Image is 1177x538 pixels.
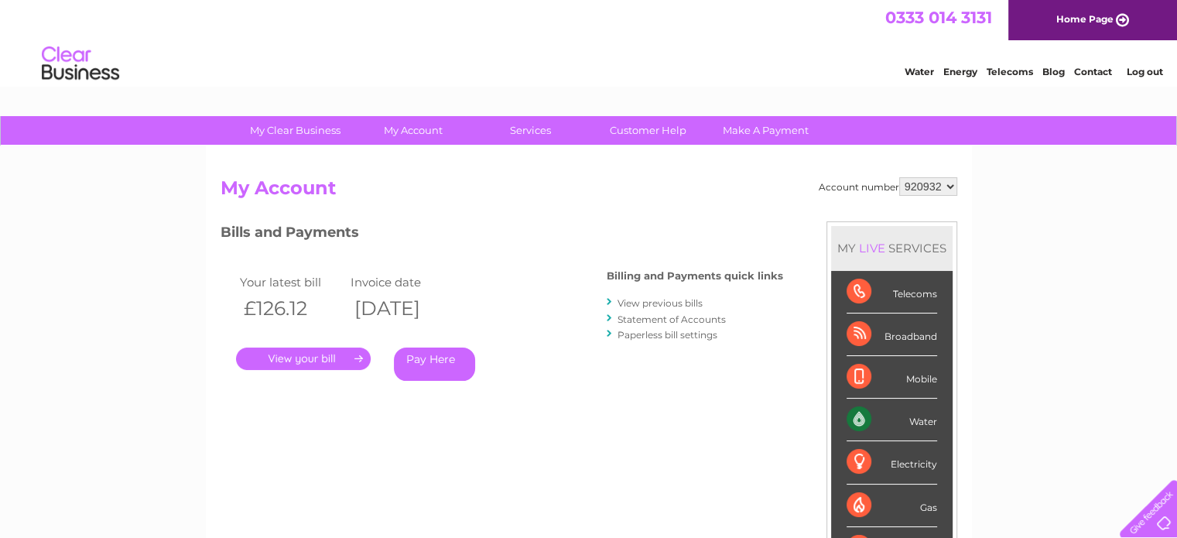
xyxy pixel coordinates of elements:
div: Electricity [847,441,937,484]
a: Customer Help [584,116,712,145]
h4: Billing and Payments quick links [607,270,783,282]
a: Telecoms [987,66,1033,77]
div: Telecoms [847,271,937,314]
td: Your latest bill [236,272,347,293]
a: Contact [1074,66,1112,77]
a: Services [467,116,594,145]
a: Log out [1126,66,1162,77]
a: . [236,348,371,370]
a: My Account [349,116,477,145]
img: logo.png [41,40,120,87]
a: Pay Here [394,348,475,381]
td: Invoice date [347,272,458,293]
div: MY SERVICES [831,226,953,270]
div: Water [847,399,937,441]
h3: Bills and Payments [221,221,783,248]
h2: My Account [221,177,957,207]
a: Make A Payment [702,116,830,145]
a: View previous bills [618,297,703,309]
a: Water [905,66,934,77]
div: Account number [819,177,957,196]
a: Blog [1042,66,1065,77]
a: Statement of Accounts [618,314,726,325]
a: Paperless bill settings [618,329,717,341]
div: Gas [847,485,937,527]
div: Broadband [847,314,937,356]
div: Mobile [847,356,937,399]
a: Energy [943,66,977,77]
div: Clear Business is a trading name of Verastar Limited (registered in [GEOGRAPHIC_DATA] No. 3667643... [224,9,955,75]
a: 0333 014 3131 [885,8,992,27]
th: [DATE] [347,293,458,324]
a: My Clear Business [231,116,359,145]
th: £126.12 [236,293,347,324]
div: LIVE [856,241,888,255]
